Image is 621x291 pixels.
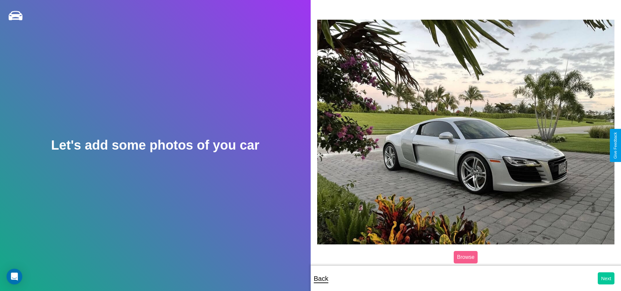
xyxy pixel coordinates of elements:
[314,273,328,284] p: Back
[317,20,615,244] img: posted
[454,251,478,263] label: Browse
[613,132,618,159] div: Give Feedback
[7,269,22,284] div: Open Intercom Messenger
[51,138,259,153] h2: Let's add some photos of you car
[598,272,614,284] button: Next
